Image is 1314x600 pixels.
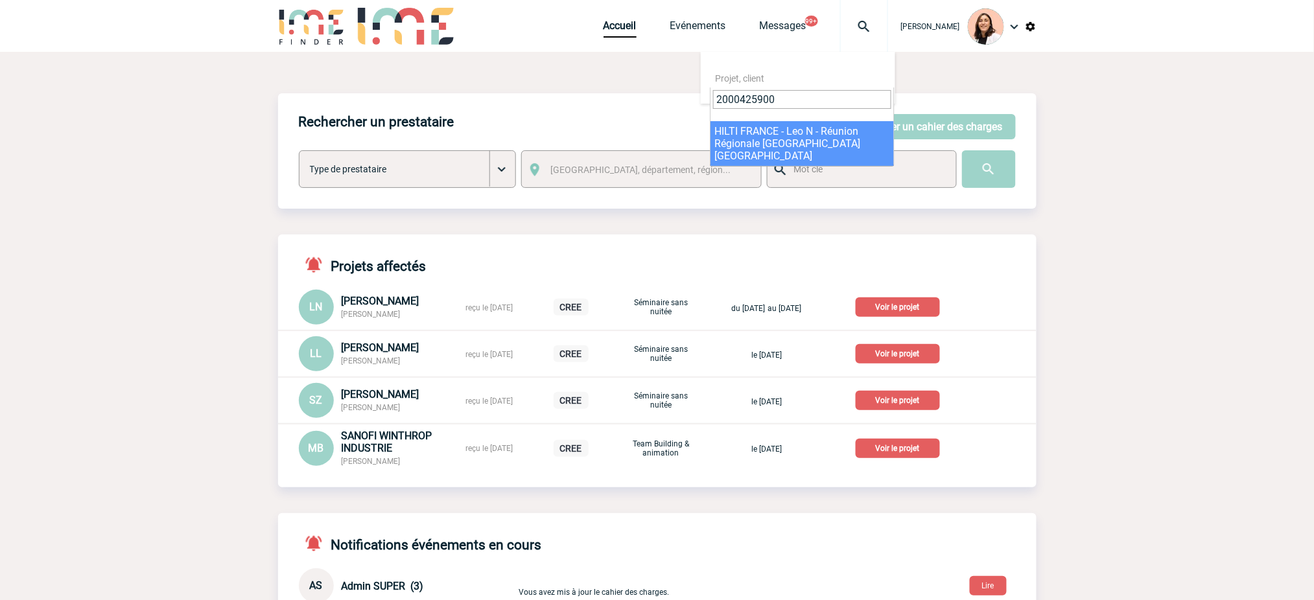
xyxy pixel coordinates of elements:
span: au [DATE] [768,304,802,313]
a: Evénements [670,19,726,38]
p: Séminaire sans nuitée [629,345,694,363]
span: le [DATE] [751,444,782,454]
p: Séminaire sans nuitée [629,298,694,316]
span: [GEOGRAPHIC_DATA], département, région... [550,165,731,175]
span: [PERSON_NAME] [342,341,419,354]
span: LN [310,301,323,313]
span: [PERSON_NAME] [901,22,960,31]
p: Voir le projet [856,297,940,317]
p: CREE [554,392,589,409]
span: [PERSON_NAME] [342,457,401,466]
p: Vous avez mis à jour le cahier des charges. [519,575,824,597]
h4: Notifications événements en cours [299,534,542,553]
a: Voir le projet [856,300,945,312]
p: Voir le projet [856,391,940,410]
span: [PERSON_NAME] [342,356,401,365]
span: le [DATE] [751,397,782,406]
input: Submit [962,150,1016,188]
span: reçu le [DATE] [466,350,513,359]
span: Admin SUPER (3) [342,580,424,592]
span: le [DATE] [751,351,782,360]
span: [PERSON_NAME] [342,403,401,412]
p: Voir le projet [856,439,940,458]
p: Team Building & animation [629,439,694,457]
span: [PERSON_NAME] [342,310,401,319]
p: Séminaire sans nuitée [629,391,694,410]
a: Messages [760,19,806,38]
h4: Projets affectés [299,255,427,274]
span: SANOFI WINTHROP INDUSTRIE [342,430,432,454]
img: notifications-active-24-px-r.png [304,534,331,553]
input: Mot clé [791,161,944,178]
span: [PERSON_NAME] [342,388,419,400]
button: 99+ [805,16,818,27]
p: CREE [554,299,589,316]
img: notifications-active-24-px-r.png [304,255,331,274]
img: 129834-0.png [968,8,1004,45]
span: AS [310,579,323,592]
a: Voir le projet [856,347,945,359]
span: Projet, client [716,73,765,84]
span: reçu le [DATE] [466,303,513,312]
span: [PERSON_NAME] [342,295,419,307]
li: HILTI FRANCE - Leo N - Réunion Régionale [GEOGRAPHIC_DATA] [GEOGRAPHIC_DATA] [710,121,894,166]
span: SZ [310,394,323,406]
img: IME-Finder [278,8,346,45]
span: MB [309,442,324,454]
p: CREE [554,345,589,362]
a: Accueil [604,19,637,38]
span: LL [311,347,322,360]
button: Lire [970,576,1007,595]
p: CREE [554,440,589,457]
span: reçu le [DATE] [466,397,513,406]
a: Voir le projet [856,393,945,406]
h4: Rechercher un prestataire [299,114,454,130]
span: du [DATE] [732,304,766,313]
span: reçu le [DATE] [466,444,513,453]
p: Voir le projet [856,344,940,363]
a: Voir le projet [856,441,945,454]
a: Lire [959,579,1017,591]
a: AS Admin SUPER (3) Vous avez mis à jour le cahier des charges. [299,579,824,591]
